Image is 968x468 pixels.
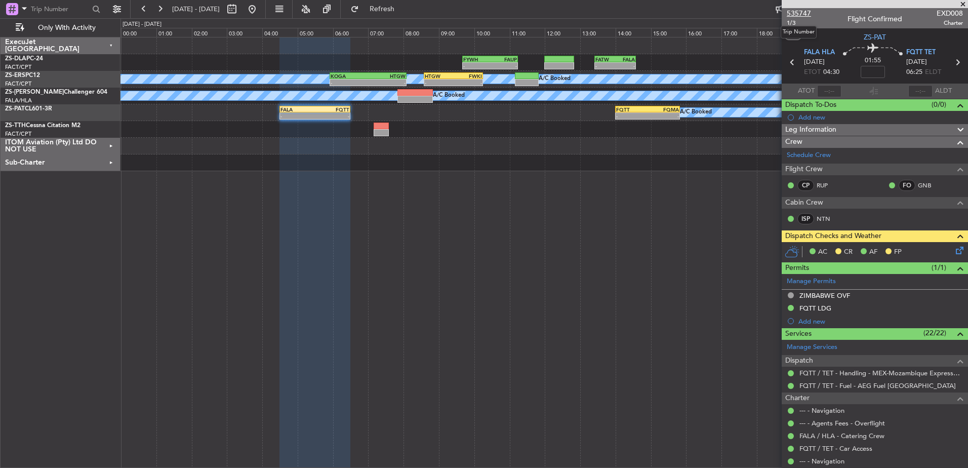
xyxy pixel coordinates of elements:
[510,28,545,37] div: 11:00
[315,106,349,112] div: FQTT
[425,73,453,79] div: HTGW
[280,113,315,119] div: -
[26,24,107,31] span: Only With Activity
[5,72,25,79] span: ZS-ERS
[474,28,510,37] div: 10:00
[785,197,823,209] span: Cabin Crew
[785,262,809,274] span: Permits
[616,28,651,37] div: 14:00
[5,130,31,138] a: FACT/CPT
[869,247,877,257] span: AF
[368,28,404,37] div: 07:00
[787,342,837,353] a: Manage Services
[906,67,922,77] span: 06:25
[5,106,25,112] span: ZS-PAT
[785,124,836,136] span: Leg Information
[615,56,635,62] div: FALA
[785,164,823,175] span: Flight Crew
[5,106,52,112] a: ZS-PATCL601-3R
[817,85,841,97] input: --:--
[799,406,844,415] a: --- - Navigation
[651,28,687,37] div: 15:00
[785,99,836,111] span: Dispatch To-Dos
[539,71,571,87] div: A/C Booked
[785,328,812,340] span: Services
[615,63,635,69] div: -
[368,73,406,79] div: HTGW
[439,28,474,37] div: 09:00
[368,80,406,86] div: -
[797,180,814,191] div: CP
[932,262,946,273] span: (1/1)
[172,5,220,14] span: [DATE] - [DATE]
[121,28,156,37] div: 00:00
[932,99,946,110] span: (0/0)
[11,20,110,36] button: Only With Activity
[262,28,298,37] div: 04:00
[5,56,26,62] span: ZS-DLA
[31,2,89,17] input: Trip Number
[906,57,927,67] span: [DATE]
[937,8,963,19] span: EXD008
[823,67,839,77] span: 04:30
[804,67,821,77] span: ETOT
[757,28,792,37] div: 18:00
[798,113,963,122] div: Add new
[453,80,481,86] div: -
[906,48,936,58] span: FQTT TET
[935,86,952,96] span: ALDT
[923,328,946,338] span: (22/22)
[463,63,490,69] div: -
[331,80,368,86] div: -
[781,26,817,38] div: Trip Number
[721,28,757,37] div: 17:00
[817,181,839,190] a: RUP
[315,113,349,119] div: -
[787,277,836,287] a: Manage Permits
[595,56,615,62] div: FATW
[894,247,902,257] span: FP
[686,28,721,37] div: 16:00
[864,32,886,43] span: ZS-PAT
[799,304,831,313] div: FQTT LDG
[799,291,850,300] div: ZIMBABWE OVF
[298,28,333,37] div: 05:00
[918,181,941,190] a: GNB
[156,28,192,37] div: 01:00
[804,57,825,67] span: [DATE]
[5,72,40,79] a: ZS-ERSPC12
[5,56,43,62] a: ZS-DLAPC-24
[545,28,580,37] div: 12:00
[280,106,315,112] div: FALA
[5,63,31,71] a: FACT/CPT
[785,355,813,367] span: Dispatch
[192,28,227,37] div: 02:00
[848,14,902,24] div: Flight Confirmed
[123,20,162,29] div: [DATE] - [DATE]
[595,63,615,69] div: -
[937,19,963,27] span: Charter
[787,150,831,161] a: Schedule Crew
[616,113,648,119] div: -
[818,247,827,257] span: AC
[5,123,80,129] a: ZS-TTHCessna Citation M2
[799,381,956,390] a: FQTT / TET - Fuel - AEG Fuel [GEOGRAPHIC_DATA]
[616,106,648,112] div: FQTT
[5,89,107,95] a: ZS-[PERSON_NAME]Challenger 604
[785,230,881,242] span: Dispatch Checks and Weather
[785,136,802,148] span: Crew
[5,97,32,104] a: FALA/HLA
[5,89,64,95] span: ZS-[PERSON_NAME]
[433,88,465,103] div: A/C Booked
[799,432,884,440] a: FALA / HLA - Catering Crew
[333,28,369,37] div: 06:00
[797,213,814,224] div: ISP
[844,247,853,257] span: CR
[331,73,368,79] div: KOGA
[680,105,712,120] div: A/C Booked
[361,6,404,13] span: Refresh
[490,63,517,69] div: -
[799,419,885,427] a: --- - Agents Fees - Overflight
[799,369,963,377] a: FQTT / TET - Handling - MEX-Mozambique Expresso SARL
[804,48,835,58] span: FALA HLA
